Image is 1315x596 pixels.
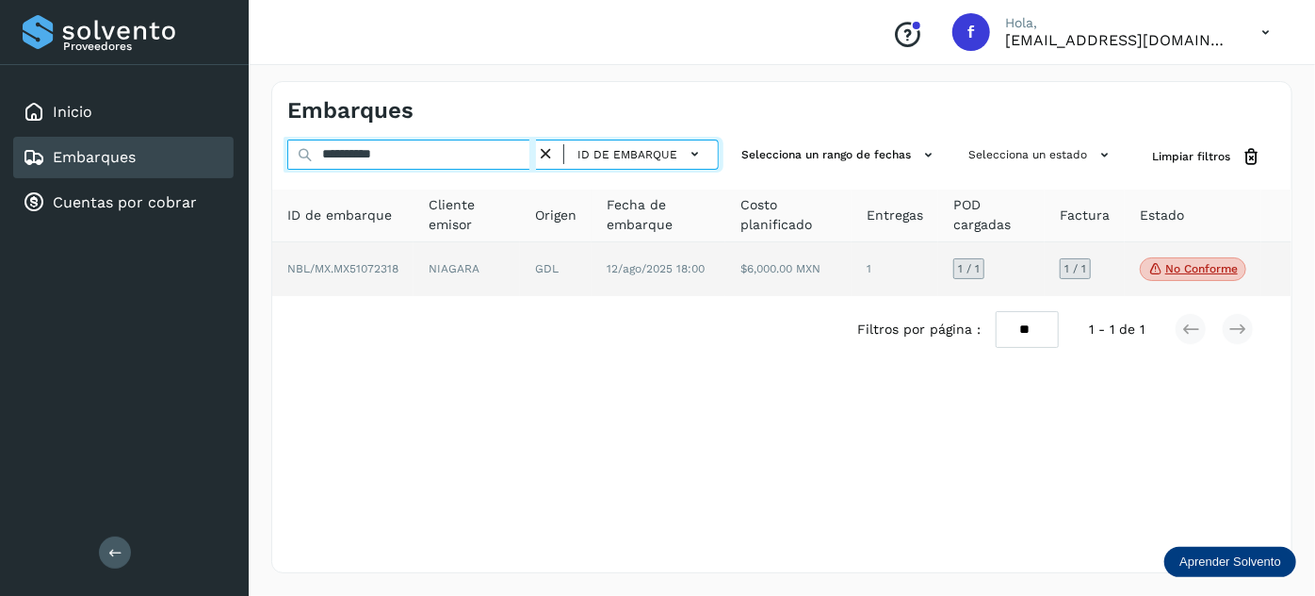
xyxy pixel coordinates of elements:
span: Origen [535,206,576,225]
td: NIAGARA [414,242,520,297]
div: Embarques [13,137,234,178]
span: Costo planificado [740,195,836,235]
span: Fecha de embarque [607,195,710,235]
p: Hola, [1005,15,1231,31]
h4: Embarques [287,97,414,124]
span: ID de embarque [577,146,677,163]
a: Cuentas por cobrar [53,193,197,211]
td: $6,000.00 MXN [725,242,852,297]
span: 1 - 1 de 1 [1089,320,1145,339]
div: Cuentas por cobrar [13,182,234,223]
td: GDL [520,242,592,297]
span: Cliente emisor [429,195,505,235]
span: Factura [1060,206,1110,225]
p: No conforme [1165,262,1238,275]
a: Inicio [53,103,92,121]
p: fyc3@mexamerik.com [1005,31,1231,49]
span: NBL/MX.MX51072318 [287,262,398,275]
div: Aprender Solvento [1164,547,1296,577]
span: 12/ago/2025 18:00 [607,262,705,275]
p: Proveedores [63,40,226,53]
span: 1 / 1 [1064,263,1086,274]
span: Entregas [867,206,923,225]
p: Aprender Solvento [1179,555,1281,570]
button: Selecciona un estado [961,140,1122,171]
span: Filtros por página : [857,320,981,339]
span: Estado [1140,206,1184,225]
button: ID de embarque [572,141,710,168]
span: 1 / 1 [958,263,980,274]
span: ID de embarque [287,206,392,225]
a: Embarques [53,148,136,166]
button: Limpiar filtros [1137,140,1276,174]
div: Inicio [13,91,234,133]
span: Limpiar filtros [1152,148,1230,165]
td: 1 [852,242,938,297]
button: Selecciona un rango de fechas [734,140,946,171]
span: POD cargadas [953,195,1030,235]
